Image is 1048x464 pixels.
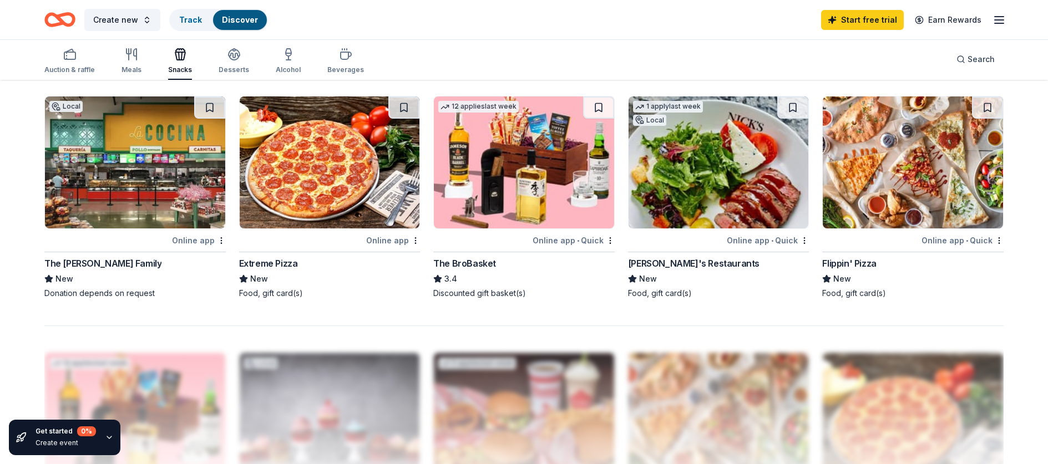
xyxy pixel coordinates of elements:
[922,233,1004,247] div: Online app Quick
[168,43,192,80] button: Snacks
[44,43,95,80] button: Auction & raffle
[639,272,657,285] span: New
[77,426,96,436] div: 0 %
[169,9,268,31] button: TrackDiscover
[822,257,876,270] div: Flippin' Pizza
[276,43,301,80] button: Alcohol
[239,96,421,299] a: Image for Extreme PizzaOnline appExtreme PizzaNewFood, gift card(s)
[240,96,420,228] img: Image for Extreme Pizza
[968,53,995,66] span: Search
[444,272,457,285] span: 3.4
[433,257,496,270] div: The BroBasket
[438,101,519,113] div: 12 applies last week
[276,65,301,74] div: Alcohol
[327,65,364,74] div: Beverages
[577,236,579,245] span: •
[628,96,809,299] a: Image for Nick's Restaurants1 applylast weekLocalOnline app•Quick[PERSON_NAME]'s RestaurantsNewFo...
[44,7,75,33] a: Home
[966,236,968,245] span: •
[45,96,225,228] img: Image for The Gonzalez Family
[93,13,138,27] span: Create new
[822,96,1004,299] a: Image for Flippin' PizzaOnline app•QuickFlippin' PizzaNewFood, gift card(s)
[433,96,615,299] a: Image for The BroBasket12 applieslast weekOnline app•QuickThe BroBasket3.4Discounted gift basket(s)
[822,288,1004,299] div: Food, gift card(s)
[533,233,615,247] div: Online app Quick
[833,272,851,285] span: New
[239,257,298,270] div: Extreme Pizza
[366,233,420,247] div: Online app
[823,96,1003,228] img: Image for Flippin' Pizza
[121,43,141,80] button: Meals
[908,10,988,30] a: Earn Rewards
[628,257,760,270] div: [PERSON_NAME]'s Restaurants
[629,96,809,228] img: Image for Nick's Restaurants
[633,115,666,126] div: Local
[49,101,83,112] div: Local
[36,438,96,447] div: Create event
[433,288,615,299] div: Discounted gift basket(s)
[168,65,192,74] div: Snacks
[219,65,249,74] div: Desserts
[44,96,226,299] a: Image for The Gonzalez FamilyLocalOnline appThe [PERSON_NAME] FamilyNewDonation depends on request
[44,288,226,299] div: Donation depends on request
[948,48,1004,70] button: Search
[239,288,421,299] div: Food, gift card(s)
[821,10,904,30] a: Start free trial
[434,96,614,228] img: Image for The BroBasket
[36,426,96,436] div: Get started
[172,233,226,247] div: Online app
[222,15,258,24] a: Discover
[633,101,703,113] div: 1 apply last week
[327,43,364,80] button: Beverages
[44,257,161,270] div: The [PERSON_NAME] Family
[44,65,95,74] div: Auction & raffle
[250,272,268,285] span: New
[727,233,809,247] div: Online app Quick
[219,43,249,80] button: Desserts
[55,272,73,285] span: New
[771,236,773,245] span: •
[121,65,141,74] div: Meals
[179,15,202,24] a: Track
[84,9,160,31] button: Create new
[628,288,809,299] div: Food, gift card(s)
